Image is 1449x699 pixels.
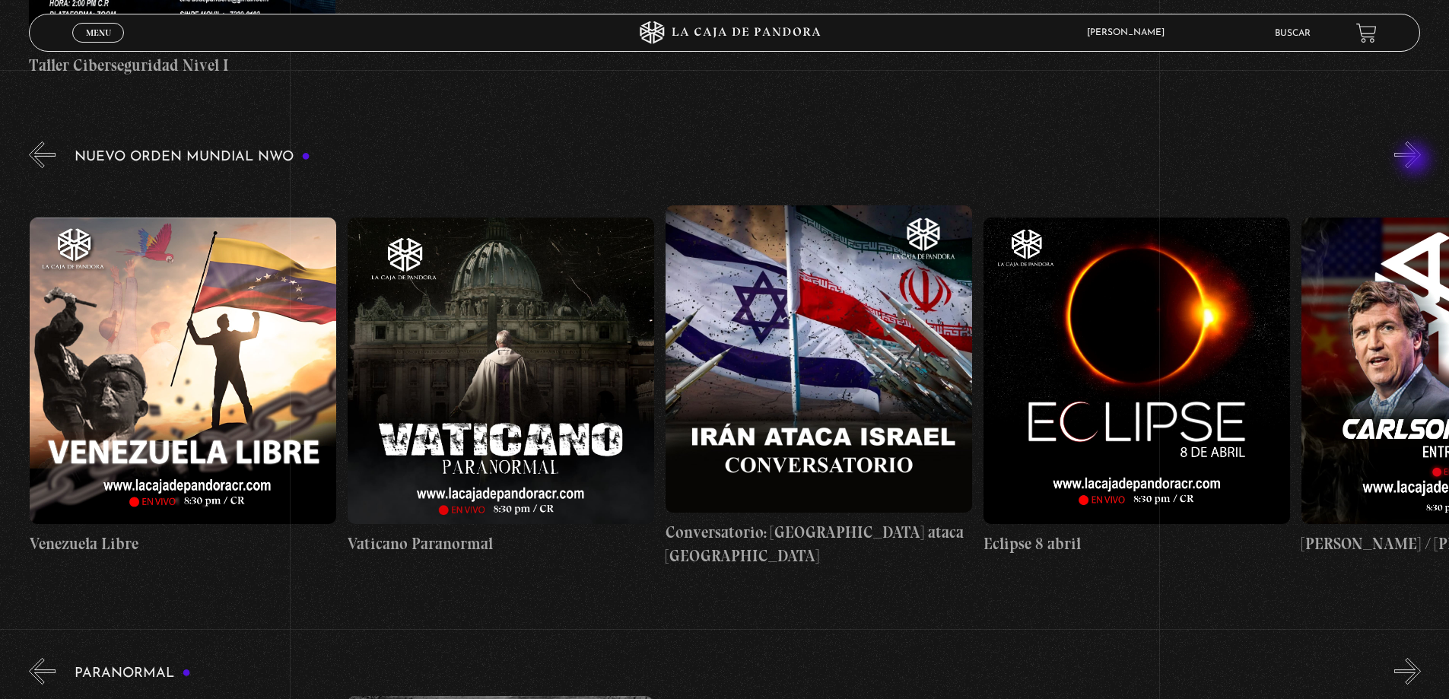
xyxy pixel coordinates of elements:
[30,180,336,595] a: Venezuela Libre
[75,666,191,681] h3: Paranormal
[81,41,116,52] span: Cerrar
[1356,23,1377,43] a: View your shopping cart
[1394,141,1421,168] button: Next
[29,658,56,685] button: Previous
[30,532,336,556] h4: Venezuela Libre
[29,141,56,168] button: Previous
[348,180,654,595] a: Vaticano Paranormal
[666,520,972,568] h4: Conversatorio: [GEOGRAPHIC_DATA] ataca [GEOGRAPHIC_DATA]
[348,532,654,556] h4: Vaticano Paranormal
[1079,28,1180,37] span: [PERSON_NAME]
[29,53,335,78] h4: Taller Ciberseguridad Nivel I
[75,150,310,164] h3: Nuevo Orden Mundial NWO
[1394,658,1421,685] button: Next
[86,28,111,37] span: Menu
[666,180,972,595] a: Conversatorio: [GEOGRAPHIC_DATA] ataca [GEOGRAPHIC_DATA]
[983,532,1290,556] h4: Eclipse 8 abril
[983,180,1290,595] a: Eclipse 8 abril
[1275,29,1311,38] a: Buscar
